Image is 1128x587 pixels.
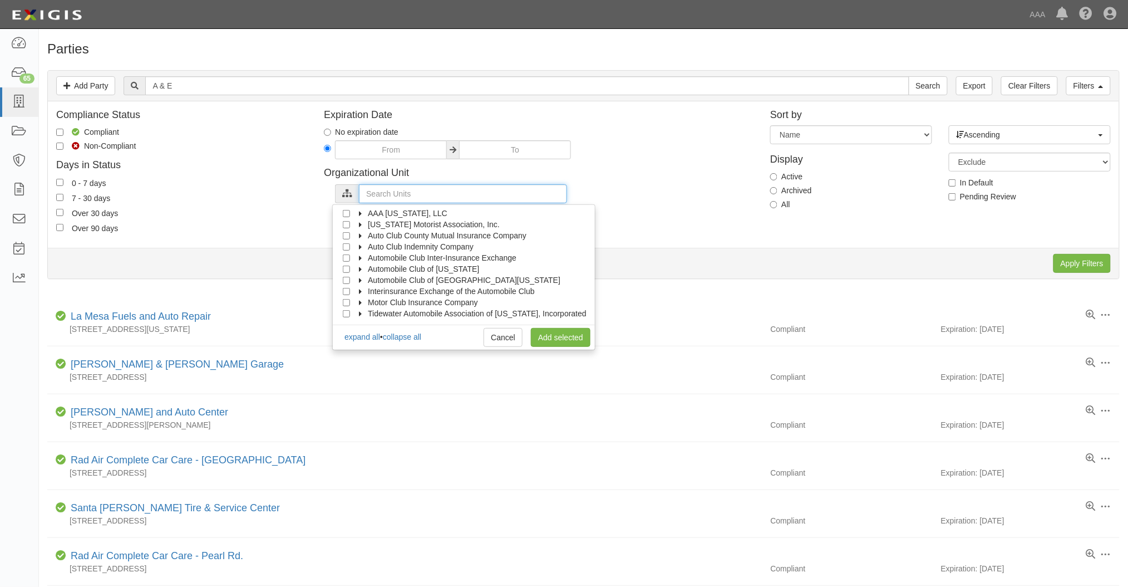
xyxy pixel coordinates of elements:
[324,129,331,136] input: No expiration date
[459,140,571,159] input: To
[56,456,66,464] i: Compliant
[949,193,956,200] input: Pending Review
[145,76,909,95] input: Search
[956,129,1096,140] span: Ascending
[941,563,1120,574] div: Expiration: [DATE]
[56,129,63,136] input: Compliant
[344,332,380,341] a: expand all
[941,419,1120,431] div: Expiration: [DATE]
[324,126,398,138] label: No expiration date
[47,515,762,526] div: [STREET_ADDRESS]
[941,515,1120,526] div: Expiration: [DATE]
[56,312,66,320] i: Compliant
[770,201,777,208] input: All
[368,231,526,240] span: Auto Club County Mutual Insurance Company
[949,125,1111,144] button: Ascending
[531,328,590,347] a: Add selected
[19,74,35,84] div: 65
[1080,8,1093,21] i: Help Center - Complianz
[47,467,762,478] div: [STREET_ADDRESS]
[368,253,516,262] span: Automobile Club Inter-Insurance Exchange
[770,173,777,180] input: Active
[56,140,136,151] label: Non-Compliant
[324,110,753,121] h4: Expiration Date
[770,171,802,182] label: Active
[66,453,306,468] div: Rad Air Complete Car Care - Westlake
[762,563,941,574] div: Compliant
[941,371,1120,383] div: Expiration: [DATE]
[762,371,941,383] div: Compliant
[762,324,941,335] div: Compliant
[1024,3,1051,26] a: AAA
[909,76,948,95] input: Search
[368,220,500,229] span: [US_STATE] Motorist Association, Inc.
[1053,254,1111,273] input: Apply Filters
[1086,501,1096,512] a: View results summary
[56,76,115,95] a: Add Party
[1086,310,1096,321] a: View results summary
[368,309,587,318] span: Tidewater Automobile Association of [US_STATE], Incorporated
[8,5,85,25] img: logo-5460c22ac91f19d4615b14bd174203de0afe785f0fc80cf4dbbc73dc1793850b.png
[368,242,474,251] span: Auto Club Indemnity Company
[71,407,228,418] a: [PERSON_NAME] and Auto Center
[1086,549,1096,560] a: View results summary
[762,467,941,478] div: Compliant
[56,179,63,186] input: 0 - 7 days
[56,504,66,512] i: Compliant
[324,168,753,179] h4: Organizational Unit
[941,467,1120,478] div: Expiration: [DATE]
[71,311,211,322] a: La Mesa Fuels and Auto Repair
[56,552,66,560] i: Compliant
[359,184,567,203] input: Search Units
[56,360,66,368] i: Compliant
[66,310,211,324] div: La Mesa Fuels and Auto Repair
[71,359,284,370] a: [PERSON_NAME] & [PERSON_NAME] Garage
[56,160,307,171] h4: Days in Status
[762,419,941,431] div: Compliant
[71,502,280,513] a: Santa [PERSON_NAME] Tire & Service Center
[770,187,777,194] input: Archived
[56,110,307,121] h4: Compliance Status
[71,550,243,561] a: Rad Air Complete Car Care - Pearl Rd.
[47,42,1120,56] h1: Parties
[335,140,447,159] input: From
[1086,453,1096,464] a: View results summary
[383,332,421,341] a: collapse all
[47,324,762,335] div: [STREET_ADDRESS][US_STATE]
[770,185,811,196] label: Archived
[956,76,993,95] a: Export
[72,192,110,204] div: 7 - 30 days
[56,126,119,138] label: Compliant
[56,194,63,201] input: 7 - 30 days
[762,515,941,526] div: Compliant
[949,191,1016,202] label: Pending Review
[1001,76,1057,95] a: Clear Filters
[368,298,478,307] span: Motor Club Insurance Company
[47,419,762,431] div: [STREET_ADDRESS][PERSON_NAME]
[949,177,993,188] label: In Default
[66,549,243,564] div: Rad Air Complete Car Care - Pearl Rd.
[770,199,790,210] label: All
[1066,76,1111,95] a: Filters
[949,179,956,187] input: In Default
[368,276,560,285] span: Automobile Club of [GEOGRAPHIC_DATA][US_STATE]
[66,358,284,372] div: Alaniz & Perez Garage
[368,265,479,273] span: Automobile Club of [US_STATE]
[1086,405,1096,417] a: View results summary
[72,177,106,189] div: 0 - 7 days
[66,405,228,420] div: Anna Tire and Auto Center
[72,207,118,219] div: Over 30 days
[47,371,762,383] div: [STREET_ADDRESS]
[56,209,63,216] input: Over 30 days
[770,110,1111,121] h4: Sort by
[56,224,63,231] input: Over 90 days
[484,328,523,347] a: Cancel
[72,222,118,234] div: Over 90 days
[66,501,280,516] div: Santa Barbara Tire & Service Center
[56,408,66,416] i: Compliant
[71,454,306,466] a: Rad Air Complete Car Care - [GEOGRAPHIC_DATA]
[344,331,421,343] div: •
[1086,358,1096,369] a: View results summary
[941,324,1120,335] div: Expiration: [DATE]
[47,563,762,574] div: [STREET_ADDRESS]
